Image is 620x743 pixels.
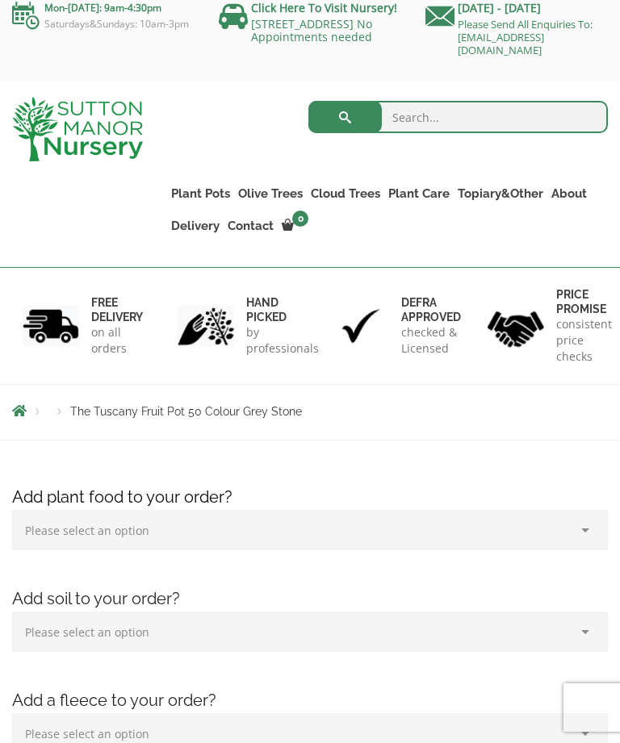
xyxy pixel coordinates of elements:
[246,324,319,357] p: by professionals
[246,295,319,324] h6: hand picked
[401,324,461,357] p: checked & Licensed
[488,301,544,350] img: 4.jpg
[458,17,593,57] a: Please Send All Enquiries To: [EMAIL_ADDRESS][DOMAIN_NAME]
[333,306,389,347] img: 3.jpg
[167,215,224,237] a: Delivery
[401,295,461,324] h6: Defra approved
[91,324,143,357] p: on all orders
[278,215,313,237] a: 0
[12,18,195,31] p: Saturdays&Sundays: 10am-3pm
[384,182,454,205] a: Plant Care
[23,306,79,347] img: 1.jpg
[224,215,278,237] a: Contact
[454,182,547,205] a: Topiary&Other
[547,182,591,205] a: About
[234,182,307,205] a: Olive Trees
[12,403,608,422] nav: Breadcrumbs
[556,316,612,365] p: consistent price checks
[12,97,143,161] img: logo
[556,287,612,316] h6: Price promise
[251,16,372,44] a: [STREET_ADDRESS] No Appointments needed
[91,295,143,324] h6: FREE DELIVERY
[292,211,308,227] span: 0
[70,405,302,418] span: The Tuscany Fruit Pot 50 Colour Grey Stone
[307,182,384,205] a: Cloud Trees
[308,101,608,133] input: Search...
[167,182,234,205] a: Plant Pots
[178,306,234,347] img: 2.jpg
